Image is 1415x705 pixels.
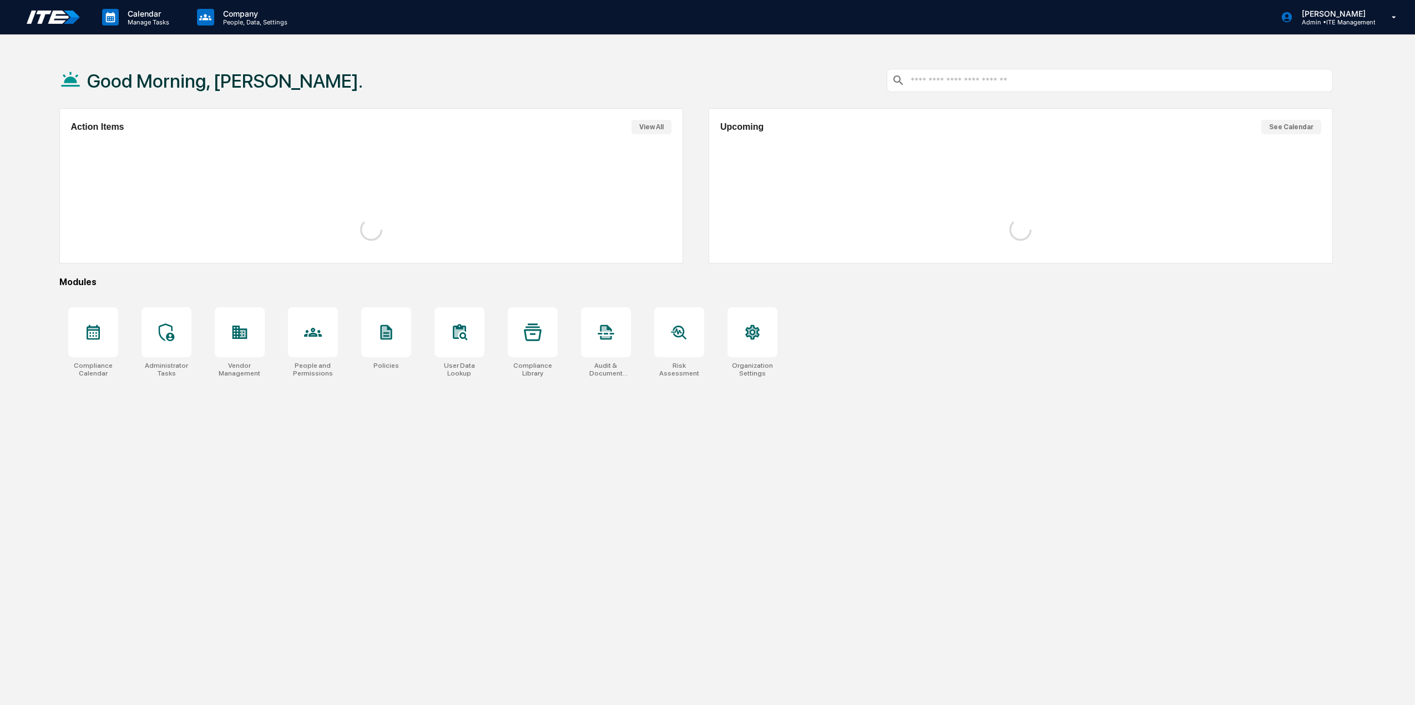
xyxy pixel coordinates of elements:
h2: Upcoming [720,122,764,132]
img: logo [27,11,80,24]
div: Compliance Library [508,362,558,377]
p: Manage Tasks [119,18,175,26]
p: Calendar [119,9,175,18]
div: Risk Assessment [654,362,704,377]
div: Organization Settings [727,362,777,377]
h1: Good Morning, [PERSON_NAME]. [87,70,363,92]
h2: Action Items [71,122,124,132]
div: Administrator Tasks [141,362,191,377]
p: Company [214,9,293,18]
p: Admin • ITE Management [1293,18,1376,26]
button: View All [631,120,671,134]
div: Compliance Calendar [68,362,118,377]
button: See Calendar [1261,120,1321,134]
div: User Data Lookup [434,362,484,377]
div: People and Permissions [288,362,338,377]
div: Policies [373,362,399,369]
div: Audit & Document Logs [581,362,631,377]
p: People, Data, Settings [214,18,293,26]
div: Vendor Management [215,362,265,377]
div: Modules [59,277,1333,287]
p: [PERSON_NAME] [1293,9,1376,18]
